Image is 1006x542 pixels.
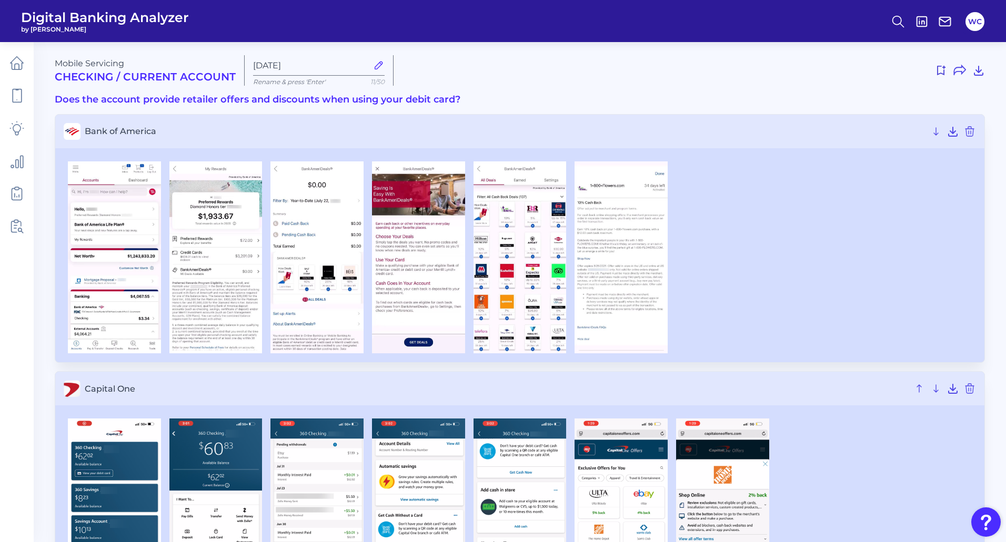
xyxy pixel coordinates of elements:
button: Open Resource Center [971,507,1001,537]
img: Bank of America [270,161,364,354]
button: WC [965,12,984,31]
h2: Checking / Current Account [55,70,236,83]
img: Bank of America [169,161,263,354]
div: Mobile Servicing [55,58,236,83]
img: Bank of America [372,161,465,354]
img: Bank of America [474,161,567,354]
span: 11/50 [370,78,385,86]
span: Digital Banking Analyzer [21,9,189,25]
h3: Does the account provide retailer offers and discounts when using your debit card? [55,94,985,106]
img: Bank of America [575,161,668,354]
span: Bank of America [85,126,925,136]
p: Rename & press 'Enter' [253,78,385,86]
span: by [PERSON_NAME] [21,25,189,33]
span: Capital One [85,384,909,394]
img: Bank of America [68,161,161,354]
